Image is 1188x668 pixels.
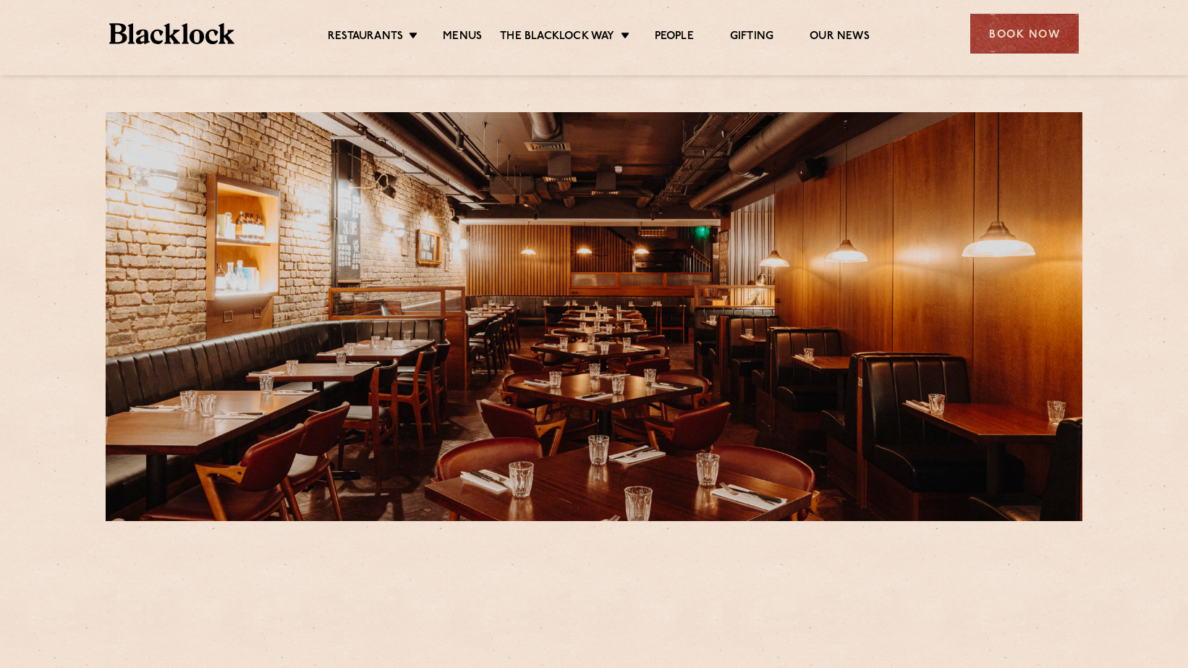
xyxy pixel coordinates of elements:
a: The Blacklock Way [500,30,614,46]
div: Book Now [970,14,1079,54]
a: Gifting [730,30,773,46]
a: Restaurants [328,30,403,46]
a: Menus [443,30,482,46]
a: Our News [810,30,870,46]
a: People [655,30,694,46]
img: BL_Textured_Logo-footer-cropped.svg [109,23,234,44]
